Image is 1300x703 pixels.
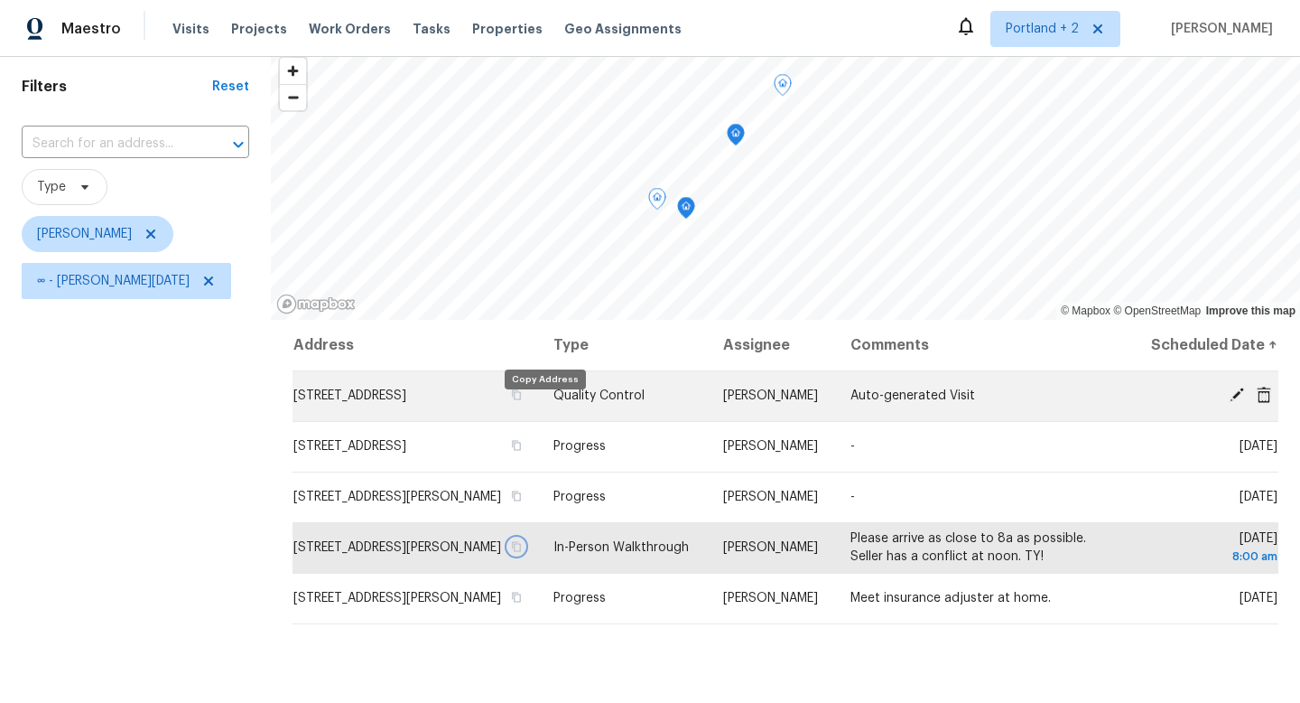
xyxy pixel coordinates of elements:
th: Type [539,320,709,370]
span: Projects [231,20,287,38]
span: [PERSON_NAME] [1164,20,1273,38]
div: Reset [212,78,249,96]
span: Portland + 2 [1006,20,1079,38]
span: [DATE] [1240,592,1277,605]
span: [STREET_ADDRESS] [293,389,406,402]
span: Quality Control [553,389,645,402]
button: Copy Address [508,437,525,454]
a: Improve this map [1206,305,1295,317]
span: Please arrive as close to 8a as possible. Seller has a conflict at noon. TY! [850,532,1086,563]
a: Mapbox homepage [276,294,356,314]
a: Mapbox [1061,305,1110,317]
h1: Filters [22,78,212,96]
span: Properties [472,20,543,38]
button: Copy Address [508,539,525,555]
div: Map marker [774,74,792,102]
span: Type [37,178,66,196]
span: Visits [172,20,209,38]
button: Zoom out [280,84,306,110]
span: [STREET_ADDRESS][PERSON_NAME] [293,592,501,605]
span: ∞ - [PERSON_NAME][DATE] [37,272,190,290]
span: [STREET_ADDRESS] [293,440,406,453]
span: Zoom out [280,85,306,110]
span: Geo Assignments [564,20,682,38]
span: [PERSON_NAME] [37,225,132,243]
span: [PERSON_NAME] [723,491,818,503]
span: [STREET_ADDRESS][PERSON_NAME] [293,491,501,503]
th: Address [292,320,539,370]
a: OpenStreetMap [1113,305,1201,317]
span: [DATE] [1240,440,1277,453]
th: Scheduled Date ↑ [1132,320,1278,370]
span: Auto-generated Visit [850,389,975,402]
button: Zoom in [280,58,306,84]
span: Maestro [61,20,121,38]
span: [PERSON_NAME] [723,389,818,402]
span: Edit [1223,387,1250,403]
span: - [850,440,855,453]
button: Open [226,132,251,157]
span: - [850,491,855,503]
span: Work Orders [309,20,391,38]
div: Map marker [648,188,666,216]
span: Cancel [1250,387,1277,403]
span: [PERSON_NAME] [723,440,818,453]
span: [DATE] [1240,491,1277,503]
span: Progress [553,491,606,503]
th: Assignee [709,320,836,370]
th: Comments [836,320,1132,370]
input: Search for an address... [22,130,199,158]
div: Map marker [727,124,745,152]
span: [PERSON_NAME] [723,541,818,554]
div: 8:00 am [1147,548,1277,566]
span: Meet insurance adjuster at home. [850,592,1051,605]
span: Progress [553,440,606,453]
span: Progress [553,592,606,605]
div: Map marker [677,197,695,225]
span: Tasks [413,23,450,35]
span: [STREET_ADDRESS][PERSON_NAME] [293,541,501,554]
span: [DATE] [1147,532,1277,566]
span: [PERSON_NAME] [723,592,818,605]
span: In-Person Walkthrough [553,541,689,554]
